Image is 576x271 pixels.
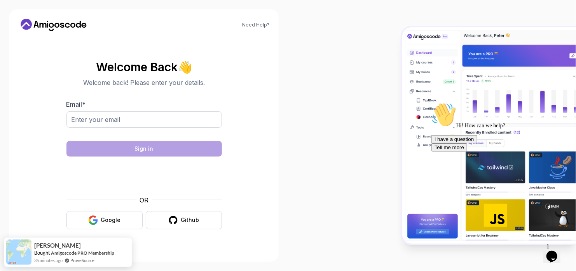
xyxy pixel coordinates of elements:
[178,61,192,73] span: 👋
[34,257,63,264] span: 35 minutes ago
[135,145,154,153] div: Sign in
[70,257,94,264] a: ProveSource
[3,23,77,29] span: Hi! How can we help?
[3,36,49,44] button: I have a question
[3,44,39,52] button: Tell me more
[66,61,222,73] h2: Welcome Back
[146,211,222,229] button: Github
[140,195,148,205] p: OR
[66,111,222,128] input: Enter your email
[402,27,576,244] img: Amigoscode Dashboard
[101,216,121,224] div: Google
[242,22,269,28] a: Need Help?
[66,78,222,87] p: Welcome back! Please enter your details.
[34,242,81,249] span: [PERSON_NAME]
[3,3,28,28] img: :wave:
[3,3,143,52] div: 👋Hi! How can we help?I have a questionTell me more
[51,250,114,256] a: Amigoscode PRO Membership
[34,250,50,256] span: Bought
[181,216,199,224] div: Github
[66,141,222,157] button: Sign in
[66,211,143,229] button: Google
[543,240,568,263] iframe: chat widget
[66,100,86,108] label: Email *
[19,19,89,31] a: Home link
[428,99,568,236] iframe: chat widget
[6,239,31,265] img: provesource social proof notification image
[86,161,203,191] iframe: Widget containing checkbox for hCaptcha security challenge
